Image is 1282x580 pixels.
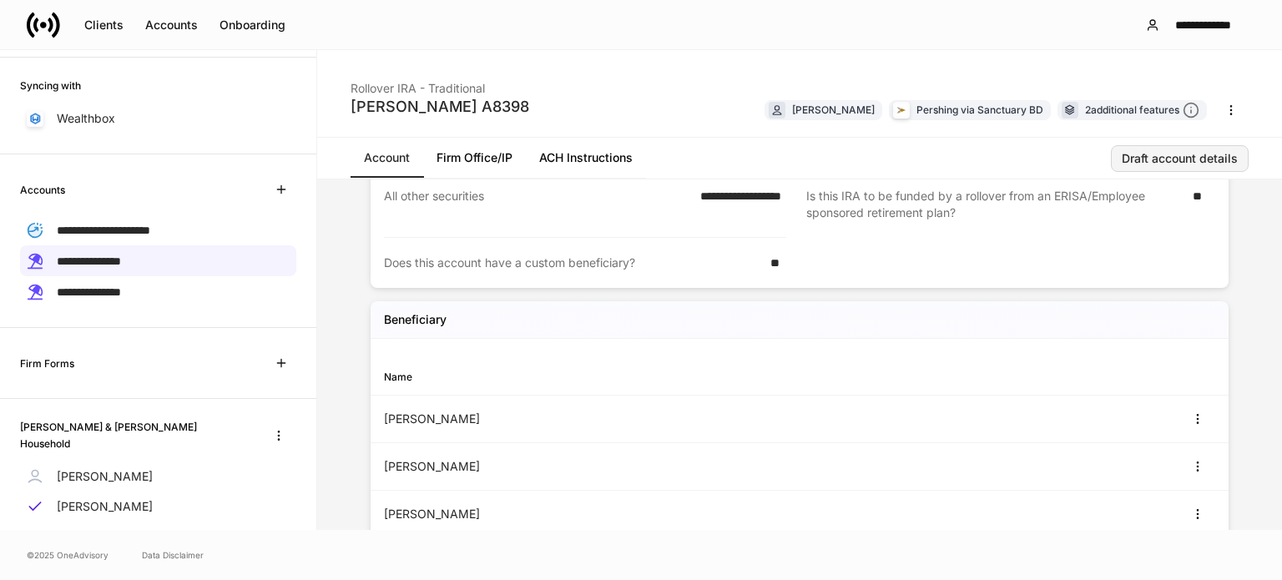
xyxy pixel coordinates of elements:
button: Clients [73,12,134,38]
div: Draft account details [1122,153,1238,164]
a: Account [351,138,423,178]
a: Firm Office/IP [423,138,526,178]
h5: Beneficiary [384,311,447,328]
a: ACH Instructions [526,138,646,178]
p: Wealthbox [57,110,115,127]
span: © 2025 OneAdvisory [27,548,109,562]
div: Clients [84,19,124,31]
div: [PERSON_NAME] [384,506,800,522]
div: 2 additional features [1085,102,1199,119]
button: Accounts [134,12,209,38]
button: Draft account details [1111,145,1249,172]
h6: Accounts [20,182,65,198]
a: Wealthbox [20,103,296,134]
div: Rollover IRA - Traditional [351,70,529,97]
div: Onboarding [220,19,285,31]
h6: [PERSON_NAME] & [PERSON_NAME] Household [20,419,248,451]
div: [PERSON_NAME] A8398 [351,97,529,117]
p: [PERSON_NAME] [57,498,153,515]
div: [PERSON_NAME] [384,458,800,475]
a: [PERSON_NAME] [20,461,296,492]
div: Is this IRA to be funded by a rollover from an ERISA/Employee sponsored retirement plan? [806,188,1183,221]
div: Pershing via Sanctuary BD [916,102,1043,118]
p: [PERSON_NAME] [57,468,153,485]
h6: Firm Forms [20,356,74,371]
h6: Syncing with [20,78,81,93]
button: Onboarding [209,12,296,38]
div: All other securities [384,188,690,220]
div: [PERSON_NAME] [384,411,800,427]
div: [PERSON_NAME] [792,102,875,118]
a: Data Disclaimer [142,548,204,562]
div: Accounts [145,19,198,31]
div: Name [384,369,800,385]
div: Does this account have a custom beneficiary? [384,255,760,271]
a: [PERSON_NAME] [20,492,296,522]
